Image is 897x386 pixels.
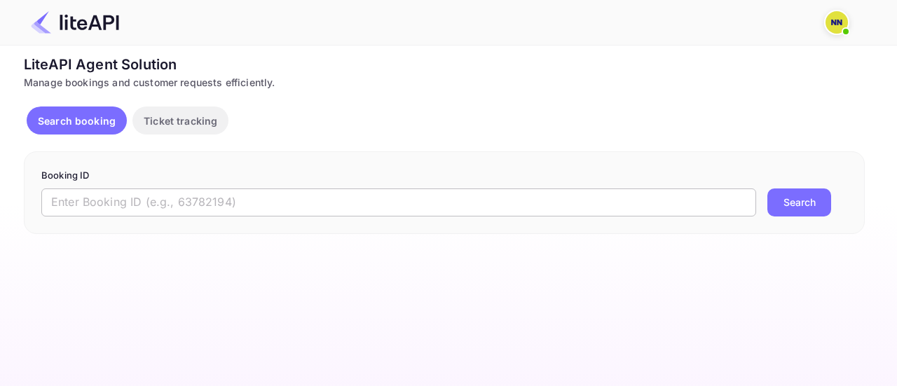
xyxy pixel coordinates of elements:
[24,75,865,90] div: Manage bookings and customer requests efficiently.
[31,11,119,34] img: LiteAPI Logo
[41,169,847,183] p: Booking ID
[767,188,831,216] button: Search
[826,11,848,34] img: N/A N/A
[24,54,865,75] div: LiteAPI Agent Solution
[41,188,756,216] input: Enter Booking ID (e.g., 63782194)
[38,113,116,128] p: Search booking
[144,113,217,128] p: Ticket tracking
